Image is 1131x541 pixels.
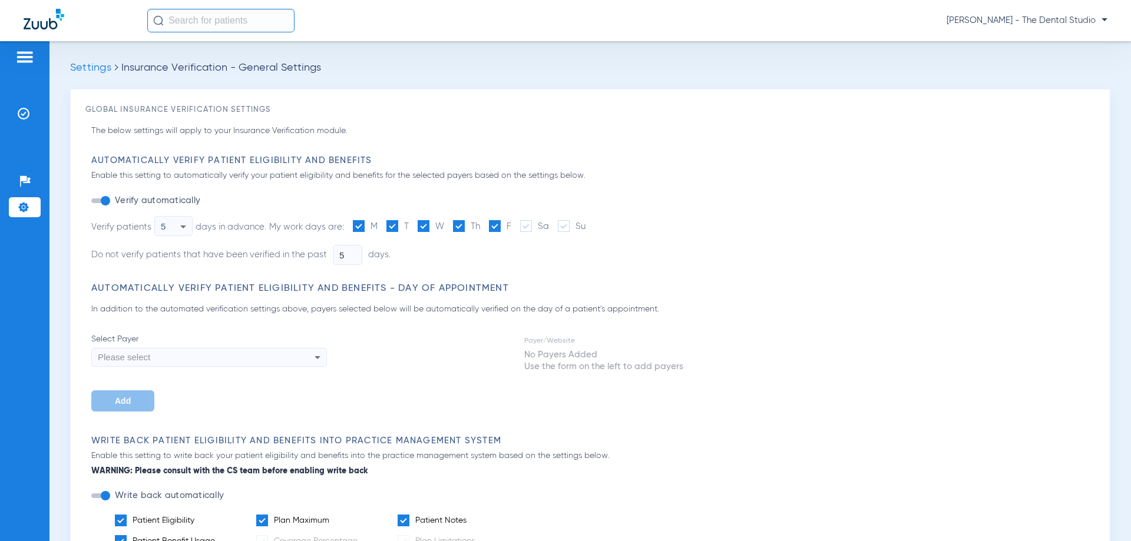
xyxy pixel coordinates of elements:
button: Add [91,390,154,411]
label: W [418,220,444,233]
span: My work days are: [269,223,344,231]
span: [PERSON_NAME] - The Dental Studio [947,15,1107,26]
span: Add [115,396,131,406]
label: Write back automatically [113,490,224,502]
span: Settings [70,62,111,73]
p: Enable this setting to write back your patient eligibility and benefits into the practice managem... [91,450,1095,477]
label: Sa [520,220,549,233]
h3: Write Back Patient Eligibility and Benefits Into Practice Management System [91,435,1095,447]
label: Su [558,220,586,233]
span: Please select [98,352,150,362]
span: Plan Maximum [274,516,329,525]
span: Patient Notes [415,516,467,525]
input: Search for patients [147,9,295,32]
iframe: Chat Widget [867,68,1131,541]
img: Zuub Logo [24,9,64,29]
span: Select Payer [91,333,327,345]
td: No Payers Added Use the form on the left to add payers [524,349,684,373]
label: F [489,220,511,233]
p: In addition to the automated verification settings above, payers selected below will be automatic... [91,303,1095,316]
h3: Automatically Verify Patient Eligibility and Benefits - Day of Appointment [91,283,1095,294]
div: Verify patients days in advance. [91,216,266,236]
span: Insurance Verification - General Settings [121,62,321,73]
img: hamburger-icon [15,50,34,64]
h3: Global Insurance Verification Settings [85,104,1095,116]
b: WARNING: Please consult with the CS team before enabling write back [91,465,1095,477]
h3: Automatically Verify Patient Eligibility and Benefits [91,155,1095,167]
label: M [353,220,378,233]
p: The below settings will apply to your Insurance Verification module. [91,125,1095,137]
img: Search Icon [153,15,164,26]
label: Verify automatically [113,195,200,207]
p: Enable this setting to automatically verify your patient eligibility and benefits for the selecte... [91,170,1095,182]
label: T [386,220,409,233]
span: 5 [161,221,166,231]
span: Patient Eligibility [133,516,194,525]
td: Payer/Website [524,334,684,347]
li: Do not verify patients that have been verified in the past days. [91,245,583,265]
label: Th [453,220,480,233]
